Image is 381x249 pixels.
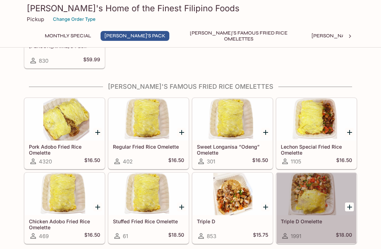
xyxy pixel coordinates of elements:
[108,98,189,169] a: Regular Fried Rice Omelette402$16.50
[253,232,268,240] h5: $15.75
[113,144,184,150] h5: Regular Fried Rice Omelette
[93,128,102,137] button: Add Pork Adobo Fried Rice Omelette
[277,98,356,141] div: Lechon Special Fried Rice Omelette
[41,31,95,41] button: Monthly Special
[197,218,268,224] h5: Triple D
[24,83,357,91] h4: [PERSON_NAME]'s Famous Fried Rice Omelettes
[193,173,272,215] div: Triple D
[84,157,100,166] h5: $16.50
[93,203,102,211] button: Add Chicken Adobo Fried Rice Omelette
[207,158,215,165] span: 301
[336,232,352,240] h5: $18.00
[345,128,354,137] button: Add Lechon Special Fried Rice Omelette
[113,218,184,224] h5: Stuffed Fried Rice Omelette
[123,233,128,239] span: 61
[50,14,99,25] button: Change Order Type
[277,173,356,215] div: Triple D Omelette
[24,173,105,244] a: Chicken Adobo Fried Rice Omelette469$16.50
[39,57,48,64] span: 830
[27,3,354,14] h3: [PERSON_NAME]'s Home of the Finest Filipino Foods
[177,203,186,211] button: Add Stuffed Fried Rice Omelette
[291,233,301,239] span: 1991
[29,218,100,230] h5: Chicken Adobo Fried Rice Omelette
[281,218,352,224] h5: Triple D Omelette
[84,232,100,240] h5: $16.50
[193,98,272,141] div: Sweet Longanisa “Odeng” Omelette
[276,173,357,244] a: Triple D Omelette1991$18.00
[345,203,354,211] button: Add Triple D Omelette
[29,144,100,155] h5: Pork Adobo Fried Rice Omelette
[276,98,357,169] a: Lechon Special Fried Rice Omelette1105$16.50
[261,128,270,137] button: Add Sweet Longanisa “Odeng” Omelette
[24,98,105,169] a: Pork Adobo Fried Rice Omelette4320$16.50
[39,233,49,239] span: 469
[192,173,273,244] a: Triple D853$15.75
[101,31,169,41] button: [PERSON_NAME]'s Pack
[336,157,352,166] h5: $16.50
[177,128,186,137] button: Add Regular Fried Rice Omelette
[109,173,188,215] div: Stuffed Fried Rice Omelette
[83,56,100,65] h5: $59.99
[108,173,189,244] a: Stuffed Fried Rice Omelette61$18.50
[261,203,270,211] button: Add Triple D
[252,157,268,166] h5: $16.50
[25,173,104,215] div: Chicken Adobo Fried Rice Omelette
[175,31,302,41] button: [PERSON_NAME]'s Famous Fried Rice Omelettes
[281,144,352,155] h5: Lechon Special Fried Rice Omelette
[168,232,184,240] h5: $18.50
[192,98,273,169] a: Sweet Longanisa “Odeng” Omelette301$16.50
[27,16,44,23] p: Pickup
[207,233,216,239] span: 853
[39,158,52,165] span: 4320
[168,157,184,166] h5: $16.50
[109,98,188,141] div: Regular Fried Rice Omelette
[123,158,133,165] span: 402
[25,98,104,141] div: Pork Adobo Fried Rice Omelette
[291,158,301,165] span: 1105
[197,144,268,155] h5: Sweet Longanisa “Odeng” Omelette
